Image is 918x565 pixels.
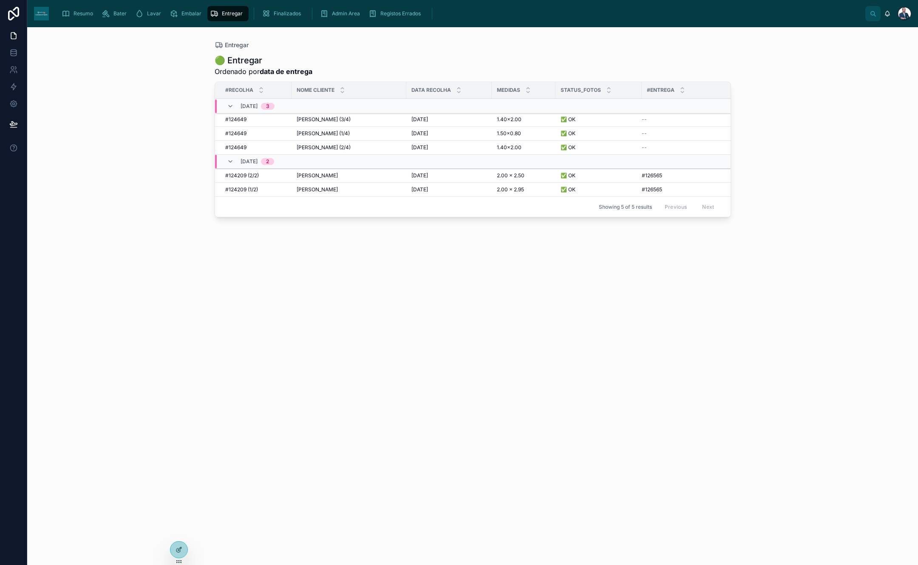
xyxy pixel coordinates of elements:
[34,7,49,20] img: App logo
[561,87,601,94] span: Status_Fotos
[225,41,249,49] span: Entregar
[59,6,99,21] a: Resumo
[642,144,647,151] span: --
[297,87,334,94] span: Nome Cliente
[642,116,647,123] span: --
[99,6,133,21] a: Bater
[411,172,428,179] span: [DATE]
[561,186,637,193] a: ✅ OK
[207,6,249,21] a: Entregar
[561,144,575,151] span: ✅ OK
[497,87,520,94] span: Medidas
[225,186,258,193] span: #124209 (1/2)
[167,6,207,21] a: Embalar
[561,144,637,151] a: ✅ OK
[332,10,360,17] span: Admin Area
[642,130,721,137] a: --
[642,172,721,179] a: #126565
[642,144,721,151] a: --
[297,116,351,123] span: [PERSON_NAME] (3/4)
[225,144,286,151] a: #124649
[497,144,550,151] a: 1.40×2.00
[561,116,575,123] span: ✅ OK
[647,87,674,94] span: #Entrega
[497,172,524,179] span: 2.00 x 2.50
[266,158,269,165] div: 2
[642,116,721,123] a: --
[297,144,401,151] a: [PERSON_NAME] (2/4)
[561,172,637,179] a: ✅ OK
[297,172,401,179] a: [PERSON_NAME]
[241,103,258,110] span: [DATE]
[497,116,550,123] a: 1.40×2.00
[642,172,662,179] span: #126565
[411,130,428,137] span: [DATE]
[225,186,286,193] a: #124209 (1/2)
[411,144,428,151] span: [DATE]
[147,10,161,17] span: Lavar
[411,116,428,123] span: [DATE]
[297,172,338,179] span: [PERSON_NAME]
[225,87,253,94] span: #Recolha
[225,130,286,137] a: #124649
[561,116,637,123] a: ✅ OK
[561,130,575,137] span: ✅ OK
[225,116,246,123] span: #124649
[497,172,550,179] a: 2.00 x 2.50
[317,6,366,21] a: Admin Area
[259,6,307,21] a: Finalizados
[497,186,550,193] a: 2.00 x 2.95
[497,130,521,137] span: 1.50x0.80
[411,186,487,193] a: [DATE]
[497,116,521,123] span: 1.40×2.00
[561,186,575,193] span: ✅ OK
[297,144,351,151] span: [PERSON_NAME] (2/4)
[642,186,662,193] span: #126565
[274,10,301,17] span: Finalizados
[241,158,258,165] span: [DATE]
[411,116,487,123] a: [DATE]
[225,172,286,179] a: #124209 (2/2)
[297,116,401,123] a: [PERSON_NAME] (3/4)
[215,66,312,77] span: Ordenado por
[74,10,93,17] span: Resumo
[561,130,637,137] a: ✅ OK
[497,130,550,137] a: 1.50x0.80
[222,10,243,17] span: Entregar
[561,172,575,179] span: ✅ OK
[411,87,451,94] span: Data Recolha
[411,130,487,137] a: [DATE]
[497,144,521,151] span: 1.40×2.00
[599,204,652,210] span: Showing 5 of 5 results
[297,186,401,193] a: [PERSON_NAME]
[215,54,312,66] h1: 🟢 Entregar
[215,41,249,49] a: Entregar
[297,130,401,137] a: [PERSON_NAME] (1/4)
[266,103,269,110] div: 3
[225,116,286,123] a: #124649
[642,130,647,137] span: --
[411,144,487,151] a: [DATE]
[380,10,421,17] span: Registos Errados
[297,130,350,137] span: [PERSON_NAME] (1/4)
[297,186,338,193] span: [PERSON_NAME]
[642,186,721,193] a: #126565
[181,10,201,17] span: Embalar
[56,4,865,23] div: scrollable content
[113,10,127,17] span: Bater
[411,172,487,179] a: [DATE]
[366,6,427,21] a: Registos Errados
[225,172,259,179] span: #124209 (2/2)
[260,67,312,76] strong: data de entrega
[411,186,428,193] span: [DATE]
[497,186,524,193] span: 2.00 x 2.95
[225,130,246,137] span: #124649
[133,6,167,21] a: Lavar
[225,144,246,151] span: #124649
